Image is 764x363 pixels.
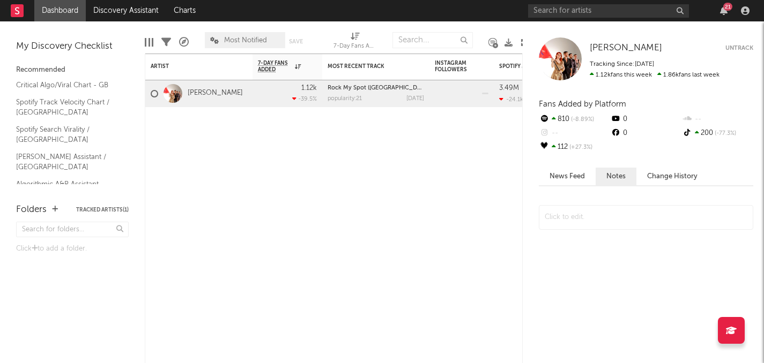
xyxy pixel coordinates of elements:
a: [PERSON_NAME] Assistant / [GEOGRAPHIC_DATA] [16,151,118,173]
div: 0 [610,126,681,140]
button: 21 [720,6,728,15]
div: popularity: 21 [328,96,362,102]
a: [PERSON_NAME] [590,43,662,54]
span: [PERSON_NAME] [590,43,662,52]
div: 3.49M [499,85,519,92]
div: Instagram Followers [435,60,472,73]
div: A&R Pipeline [179,27,189,58]
input: Search for folders... [16,222,129,237]
span: -8.89 % [569,117,594,123]
div: Spotify Monthly Listeners [499,63,580,70]
div: -39.5 % [292,95,317,102]
div: 7-Day Fans Added (7-Day Fans Added) [333,27,376,58]
span: Tracking Since: [DATE] [590,61,654,67]
input: Search... [392,32,473,48]
div: 0 [610,112,681,126]
div: 112 [539,140,610,154]
button: News Feed [539,168,596,185]
div: Artist [151,63,231,70]
span: Most Notified [224,37,267,44]
div: Most Recent Track [328,63,408,70]
a: Rock My Spot ([GEOGRAPHIC_DATA]) [328,85,432,91]
span: Fans Added by Platform [539,100,626,108]
input: Search for artists [528,4,689,18]
span: +27.3 % [568,145,592,150]
span: 1.86k fans last week [590,72,720,78]
div: [DATE] [406,96,424,102]
button: Untrack [725,43,753,54]
div: Rock My Spot (Crevice Canyon) [328,85,424,91]
span: -77.3 % [713,131,736,137]
div: My Discovery Checklist [16,40,129,53]
div: -24.1k [499,96,523,103]
div: 200 [682,126,753,140]
div: Folders [16,203,47,216]
a: Critical Algo/Viral Chart - GB [16,79,118,91]
button: Save [289,39,303,44]
a: Algorithmic A&R Assistant ([GEOGRAPHIC_DATA]) [16,178,118,200]
div: Edit Columns [145,27,153,58]
div: Filters [161,27,171,58]
div: Recommended [16,64,129,77]
a: [PERSON_NAME] [188,89,243,98]
span: 1.12k fans this week [590,72,652,78]
button: Change History [636,168,708,185]
div: 7-Day Fans Added (7-Day Fans Added) [333,40,376,53]
div: Click to add a folder. [16,243,129,255]
button: Notes [596,168,636,185]
div: 1.12k [301,85,317,92]
div: -- [539,126,610,140]
div: 810 [539,112,610,126]
div: 21 [723,3,732,11]
div: -- [682,112,753,126]
a: Spotify Search Virality / [GEOGRAPHIC_DATA] [16,124,118,146]
button: Tracked Artists(1) [76,207,129,213]
a: Spotify Track Velocity Chart / [GEOGRAPHIC_DATA] [16,96,118,118]
span: 7-Day Fans Added [258,60,292,73]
